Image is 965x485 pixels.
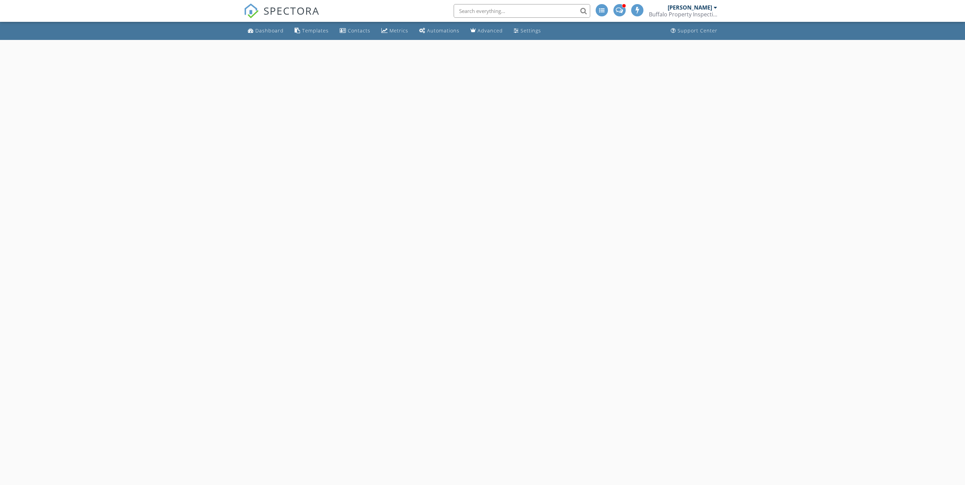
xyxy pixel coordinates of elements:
input: Search everything... [454,4,590,18]
div: Dashboard [255,27,284,34]
div: Advanced [478,27,503,34]
a: Contacts [337,25,373,37]
div: Contacts [348,27,370,34]
div: Settings [521,27,541,34]
div: Support Center [678,27,718,34]
img: The Best Home Inspection Software - Spectora [244,3,259,18]
div: Buffalo Property Inspections [649,11,717,18]
span: SPECTORA [264,3,320,18]
a: Metrics [379,25,411,37]
a: Dashboard [245,25,286,37]
a: Advanced [468,25,506,37]
a: Settings [511,25,544,37]
a: Support Center [668,25,720,37]
a: Templates [292,25,331,37]
div: Automations [427,27,459,34]
div: [PERSON_NAME] [668,4,712,11]
div: Metrics [389,27,408,34]
div: Templates [302,27,329,34]
a: SPECTORA [244,9,320,24]
a: Automations (Advanced) [416,25,462,37]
